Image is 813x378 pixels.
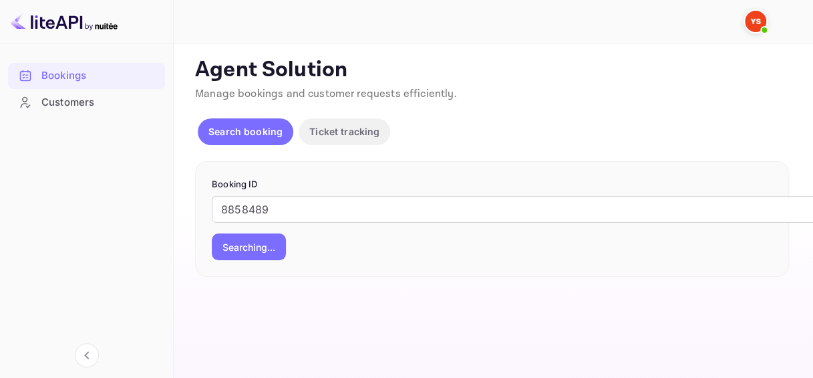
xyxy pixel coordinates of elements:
[41,68,158,84] div: Bookings
[212,178,772,191] p: Booking ID
[208,124,283,138] p: Search booking
[75,343,99,367] button: Collapse navigation
[195,57,789,84] p: Agent Solution
[8,90,165,114] a: Customers
[212,233,286,260] button: Searching...
[11,11,118,32] img: LiteAPI logo
[8,63,165,88] a: Bookings
[745,11,766,32] img: Yandex Support
[8,63,165,89] div: Bookings
[8,90,165,116] div: Customers
[41,95,158,110] div: Customers
[309,124,379,138] p: Ticket tracking
[195,87,457,101] span: Manage bookings and customer requests efficiently.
